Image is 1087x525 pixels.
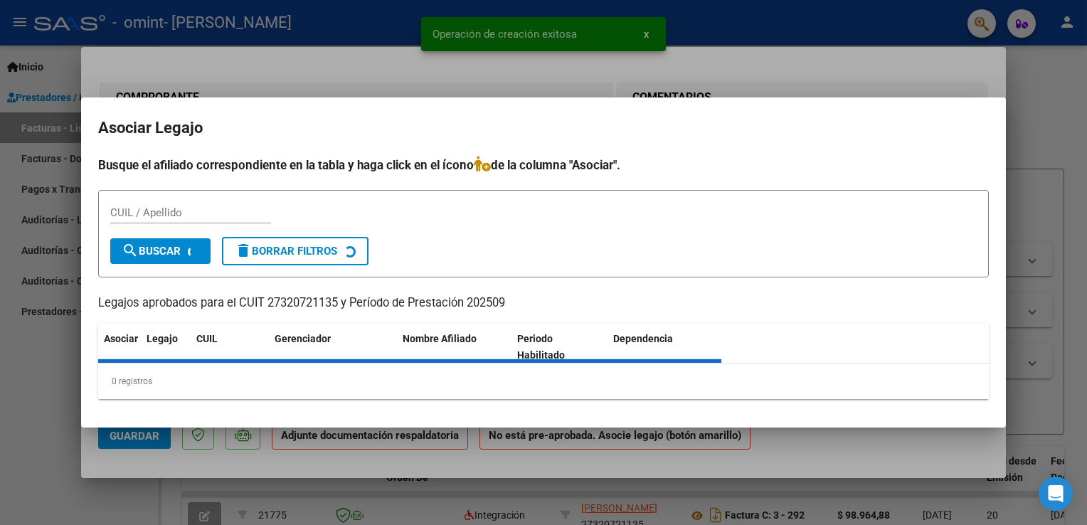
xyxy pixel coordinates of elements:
[104,333,138,344] span: Asociar
[98,364,989,399] div: 0 registros
[235,245,337,258] span: Borrar Filtros
[397,324,511,371] datatable-header-cell: Nombre Afiliado
[403,333,477,344] span: Nombre Afiliado
[122,242,139,259] mat-icon: search
[98,115,989,142] h2: Asociar Legajo
[110,238,211,264] button: Buscar
[196,333,218,344] span: CUIL
[98,295,989,312] p: Legajos aprobados para el CUIT 27320721135 y Período de Prestación 202509
[222,237,368,265] button: Borrar Filtros
[517,333,565,361] span: Periodo Habilitado
[141,324,191,371] datatable-header-cell: Legajo
[275,333,331,344] span: Gerenciador
[613,333,673,344] span: Dependencia
[147,333,178,344] span: Legajo
[269,324,397,371] datatable-header-cell: Gerenciador
[98,156,989,174] h4: Busque el afiliado correspondiente en la tabla y haga click en el ícono de la columna "Asociar".
[191,324,269,371] datatable-header-cell: CUIL
[511,324,608,371] datatable-header-cell: Periodo Habilitado
[1039,477,1073,511] div: Open Intercom Messenger
[122,245,181,258] span: Buscar
[235,242,252,259] mat-icon: delete
[608,324,722,371] datatable-header-cell: Dependencia
[98,324,141,371] datatable-header-cell: Asociar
